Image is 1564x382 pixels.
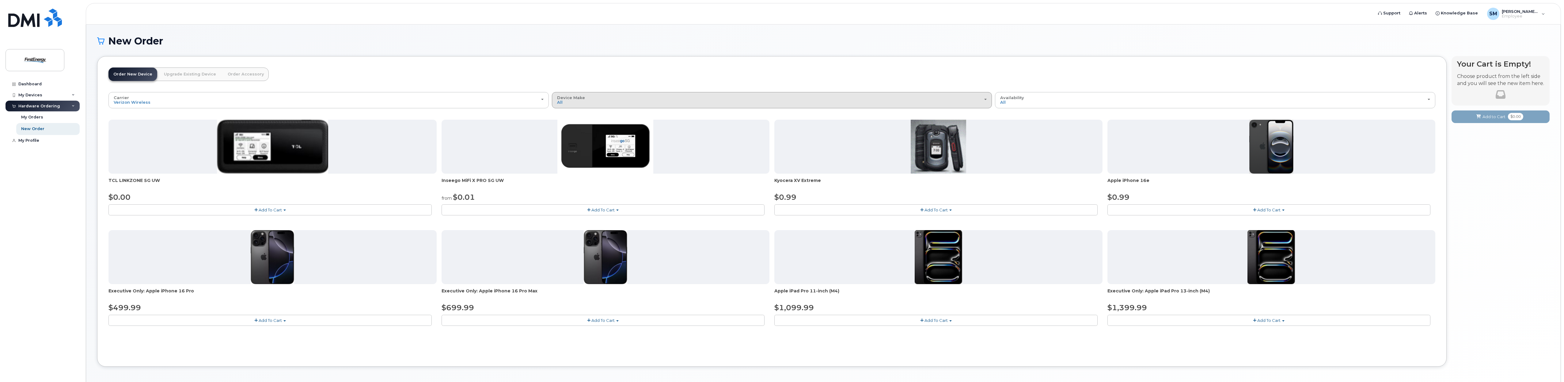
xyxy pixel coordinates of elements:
[1107,193,1129,202] span: $0.99
[114,95,129,100] span: Carrier
[442,195,452,201] small: from
[442,303,474,312] span: $699.99
[774,177,1103,190] div: Kyocera XV Extreme
[774,288,1103,300] div: Apple iPad Pro 11-inch (M4)
[915,230,962,284] img: ipad_pro_11_m4.png
[1457,73,1544,87] p: Choose product from the left side and you will see the new item here.
[591,207,615,212] span: Add To Cart
[774,193,796,202] span: $0.99
[114,100,150,105] span: Verizon Wireless
[108,92,549,108] button: Carrier Verizon Wireless
[1482,114,1505,120] span: Add to Cart
[1429,134,1559,352] iframe: Messenger
[259,318,282,323] span: Add To Cart
[995,92,1435,108] button: Availability All
[1257,318,1281,323] span: Add To Cart
[442,288,770,300] div: Executive Only: Apple iPhone 16 Pro Max
[223,68,269,81] a: Order Accessory
[1107,177,1436,190] div: Apple iPhone 16e
[1107,315,1431,326] button: Add To Cart
[924,318,948,323] span: Add To Cart
[453,193,475,202] span: $0.01
[259,207,282,212] span: Add To Cart
[1452,110,1550,123] button: Add to Cart $0.00
[557,100,563,105] span: All
[557,95,585,100] span: Device Make
[442,177,770,190] div: Inseego MiFi X PRO 5G UW
[1107,303,1147,312] span: $1,399.99
[911,120,966,174] img: xvextreme.gif
[1107,288,1436,300] div: Executive Only: Apple iPad Pro 13-inch (M4)
[251,230,294,284] img: iphone_16_pro.png
[557,120,653,174] img: Inseego.png
[1249,120,1293,174] img: iphone16e.png
[774,303,814,312] span: $1,099.99
[108,177,437,190] div: TCL LINKZONE 5G UW
[108,193,131,202] span: $0.00
[1247,230,1295,284] img: ipad_pro_11_m4.png
[1000,95,1024,100] span: Availability
[108,303,141,312] span: $499.99
[97,36,1550,46] h1: New Order
[108,204,432,215] button: Add To Cart
[1257,207,1281,212] span: Add To Cart
[1508,113,1523,120] span: $0.00
[584,230,627,284] img: iphone_16_pro.png
[159,68,221,81] a: Upgrade Existing Device
[774,204,1098,215] button: Add To Cart
[924,207,948,212] span: Add To Cart
[1537,355,1559,377] iframe: Messenger Launcher
[108,315,432,326] button: Add To Cart
[108,68,157,81] a: Order New Device
[774,315,1098,326] button: Add To Cart
[217,120,328,174] img: linkzone5g.png
[442,204,765,215] button: Add To Cart
[1457,60,1544,68] h4: Your Cart is Empty!
[591,318,615,323] span: Add To Cart
[552,92,992,108] button: Device Make All
[1107,204,1431,215] button: Add To Cart
[108,288,437,300] div: Executive Only: Apple iPhone 16 Pro
[442,315,765,326] button: Add To Cart
[1000,100,1006,105] span: All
